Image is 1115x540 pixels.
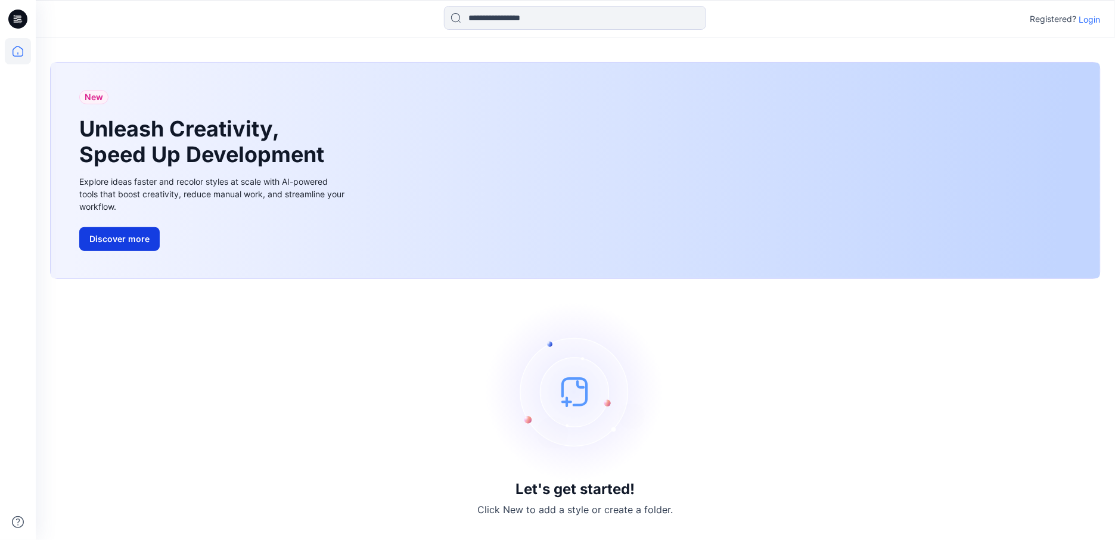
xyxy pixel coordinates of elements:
p: Registered? [1030,12,1077,26]
img: empty-state-image.svg [486,302,665,481]
div: Explore ideas faster and recolor styles at scale with AI-powered tools that boost creativity, red... [79,175,347,213]
span: New [85,90,103,104]
p: Login [1079,13,1101,26]
a: Discover more [79,227,347,251]
p: Click New to add a style or create a folder. [478,502,673,517]
h3: Let's get started! [516,481,635,498]
button: Discover more [79,227,160,251]
h1: Unleash Creativity, Speed Up Development [79,116,330,167]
